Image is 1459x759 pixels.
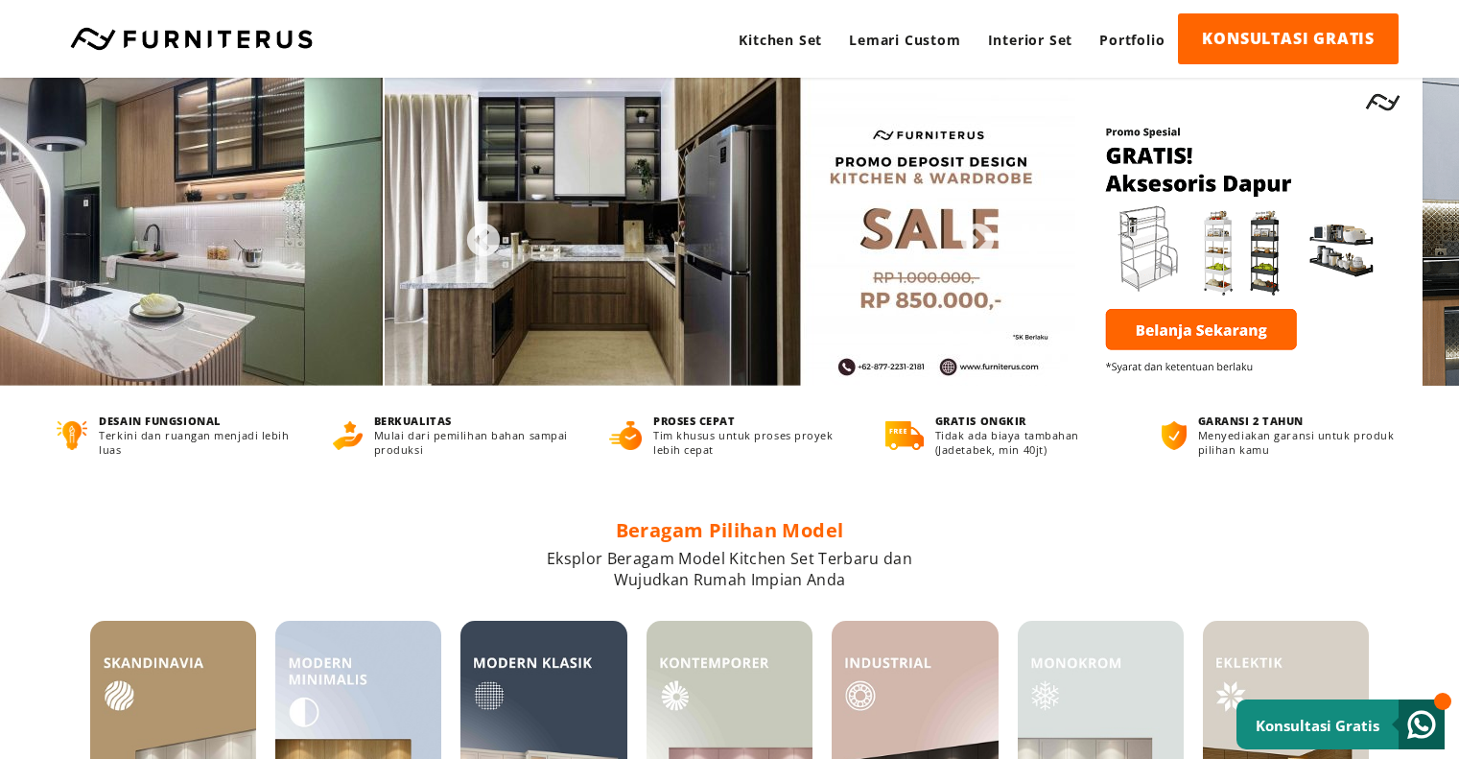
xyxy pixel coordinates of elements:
p: Mulai dari pemilihan bahan sampai produksi [374,428,574,457]
img: bergaransi.png [1162,421,1187,450]
img: 2-2-scaled-e1693827117487.jpg [385,78,1075,386]
a: Lemari Custom [835,13,974,66]
button: Next [958,223,977,242]
p: Eksplor Beragam Model Kitchen Set Terbaru dan Wujudkan Rumah Impian Anda [90,548,1370,590]
h4: BERKUALITAS [374,414,574,428]
a: Interior Set [975,13,1087,66]
small: Konsultasi Gratis [1256,716,1379,735]
h4: GRATIS ONGKIR [935,414,1126,428]
h4: PROSES CEPAT [653,414,850,428]
h4: GARANSI 2 TAHUN [1198,414,1402,428]
p: Terkini dan ruangan menjadi lebih luas [99,428,296,457]
img: gratis-ongkir.png [885,421,924,450]
p: Tidak ada biaya tambahan (Jadetabek, min 40jt) [935,428,1126,457]
img: desain-fungsional.png [57,421,88,450]
button: Previous [464,223,483,242]
a: Portfolio [1086,13,1178,66]
a: KONSULTASI GRATIS [1178,13,1399,64]
a: Kitchen Set [725,13,835,66]
h4: DESAIN FUNGSIONAL [99,414,296,428]
img: berkualitas.png [333,421,363,450]
p: Tim khusus untuk proses proyek lebih cepat [653,428,850,457]
h2: Beragam Pilihan Model [90,517,1370,543]
a: Konsultasi Gratis [1236,700,1445,749]
p: Menyediakan garansi untuk produk pilihan kamu [1198,428,1402,457]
